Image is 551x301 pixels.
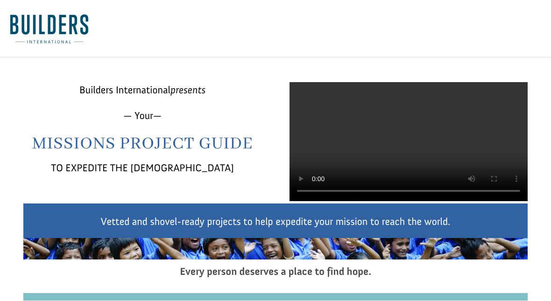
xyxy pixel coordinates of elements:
[79,84,205,96] span: Builders International
[170,84,205,96] em: presents
[101,215,451,228] span: Vetted and shovel-ready projects to help expedite your mission to reach the world.
[10,14,88,43] img: Builders International
[32,133,253,155] span: Missions Project Guide
[123,109,162,122] span: — Your—
[51,161,234,174] span: TO EXPEDITE THE [DEMOGRAPHIC_DATA]
[180,265,371,278] span: Every person deserves a place to find hope.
